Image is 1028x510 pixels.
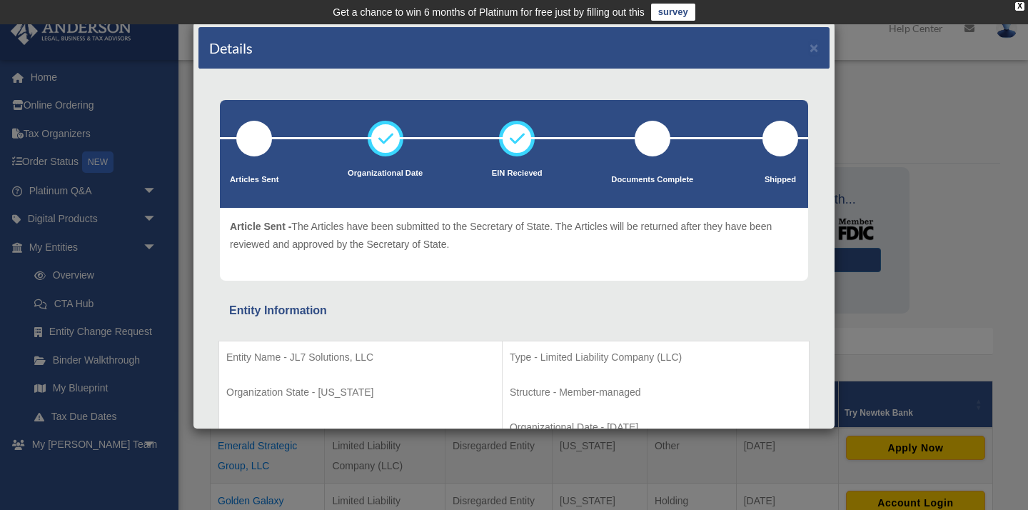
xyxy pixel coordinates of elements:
[226,349,495,366] p: Entity Name - JL7 Solutions, LLC
[510,384,802,401] p: Structure - Member-managed
[333,4,645,21] div: Get a chance to win 6 months of Platinum for free just by filling out this
[230,173,278,187] p: Articles Sent
[611,173,693,187] p: Documents Complete
[226,384,495,401] p: Organization State - [US_STATE]
[810,40,819,55] button: ×
[510,419,802,436] p: Organizational Date - [DATE]
[510,349,802,366] p: Type - Limited Liability Company (LLC)
[492,166,543,181] p: EIN Recieved
[762,173,798,187] p: Shipped
[229,301,799,321] div: Entity Information
[651,4,695,21] a: survey
[209,38,253,58] h4: Details
[230,218,798,253] p: The Articles have been submitted to the Secretary of State. The Articles will be returned after t...
[230,221,291,232] span: Article Sent -
[348,166,423,181] p: Organizational Date
[1015,2,1024,11] div: close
